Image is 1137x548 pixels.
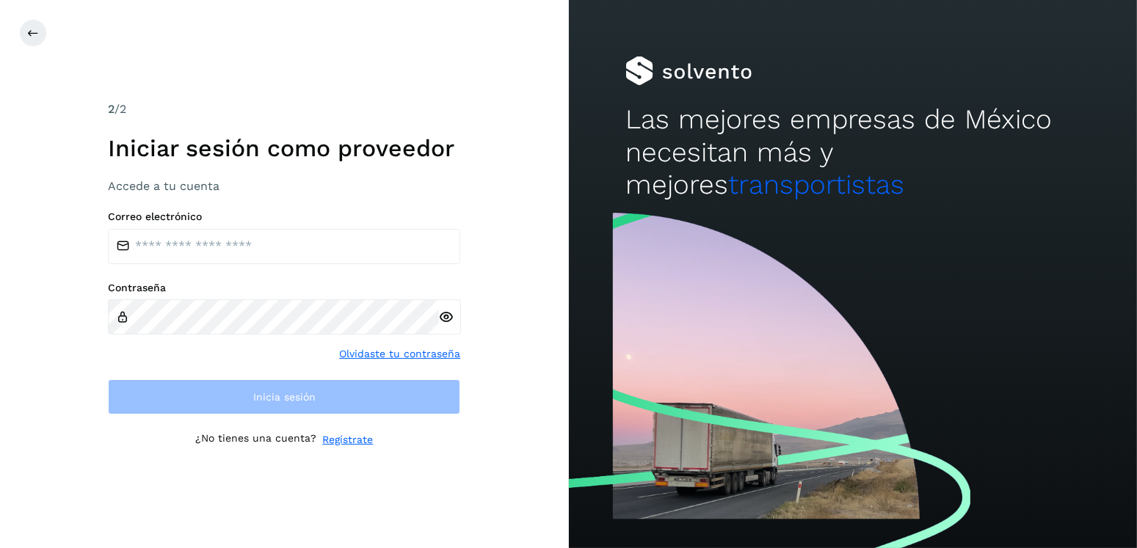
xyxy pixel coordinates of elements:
h3: Accede a tu cuenta [108,179,460,193]
span: transportistas [728,169,904,200]
div: /2 [108,101,460,118]
span: 2 [108,102,115,116]
p: ¿No tienes una cuenta? [195,432,316,447]
label: Correo electrónico [108,211,460,223]
a: Olvidaste tu contraseña [339,346,460,362]
h2: Las mejores empresas de México necesitan más y mejores [625,103,1080,201]
button: Inicia sesión [108,379,460,414]
h1: Iniciar sesión como proveedor [108,134,460,162]
label: Contraseña [108,282,460,294]
a: Regístrate [322,432,373,447]
span: Inicia sesión [253,392,316,402]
